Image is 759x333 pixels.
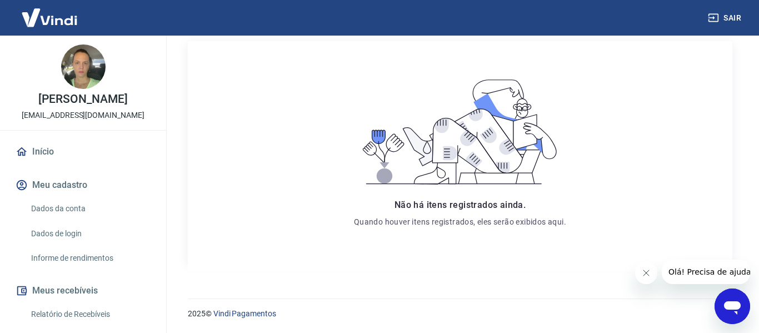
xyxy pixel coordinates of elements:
[22,110,144,121] p: [EMAIL_ADDRESS][DOMAIN_NAME]
[706,8,746,28] button: Sair
[635,262,657,284] iframe: Fechar mensagem
[38,93,127,105] p: [PERSON_NAME]
[27,222,153,245] a: Dados de login
[7,8,93,17] span: Olá! Precisa de ajuda?
[354,216,566,227] p: Quando houver itens registrados, eles serão exibidos aqui.
[61,44,106,89] img: 15d61fe2-2cf3-463f-abb3-188f2b0ad94a.jpeg
[13,1,86,34] img: Vindi
[27,303,153,326] a: Relatório de Recebíveis
[715,289,750,324] iframe: Botão para abrir a janela de mensagens
[662,260,750,284] iframe: Mensagem da empresa
[27,197,153,220] a: Dados da conta
[13,279,153,303] button: Meus recebíveis
[13,140,153,164] a: Início
[395,200,526,210] span: Não há itens registrados ainda.
[188,308,732,320] p: 2025 ©
[13,173,153,197] button: Meu cadastro
[27,247,153,270] a: Informe de rendimentos
[213,309,276,318] a: Vindi Pagamentos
